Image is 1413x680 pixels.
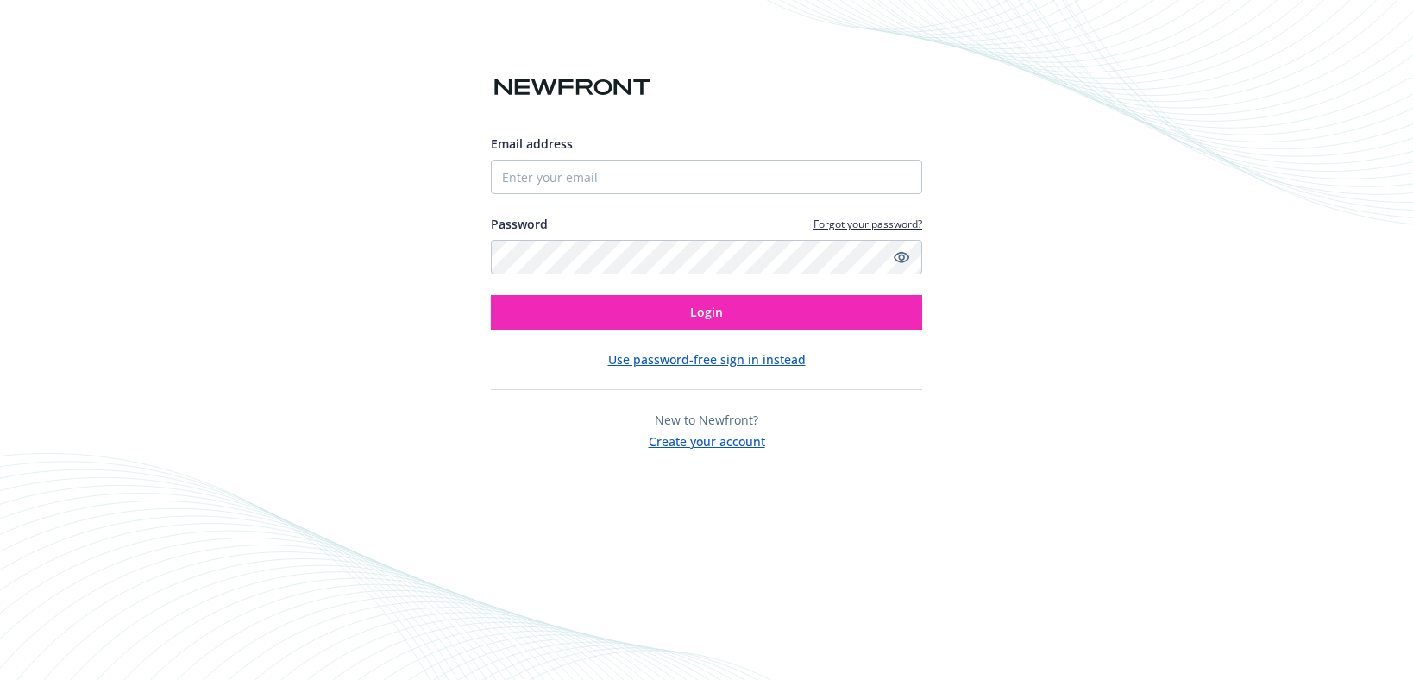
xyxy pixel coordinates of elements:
img: Newfront logo [491,72,654,103]
span: New to Newfront? [655,412,758,428]
button: Use password-free sign in instead [608,350,806,368]
input: Enter your password [491,240,922,274]
button: Login [491,295,922,330]
span: Email address [491,135,573,152]
button: Create your account [649,429,765,450]
a: Forgot your password? [813,217,922,231]
label: Password [491,215,548,233]
input: Enter your email [491,160,922,194]
a: Show password [891,247,912,268]
span: Login [690,304,723,320]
